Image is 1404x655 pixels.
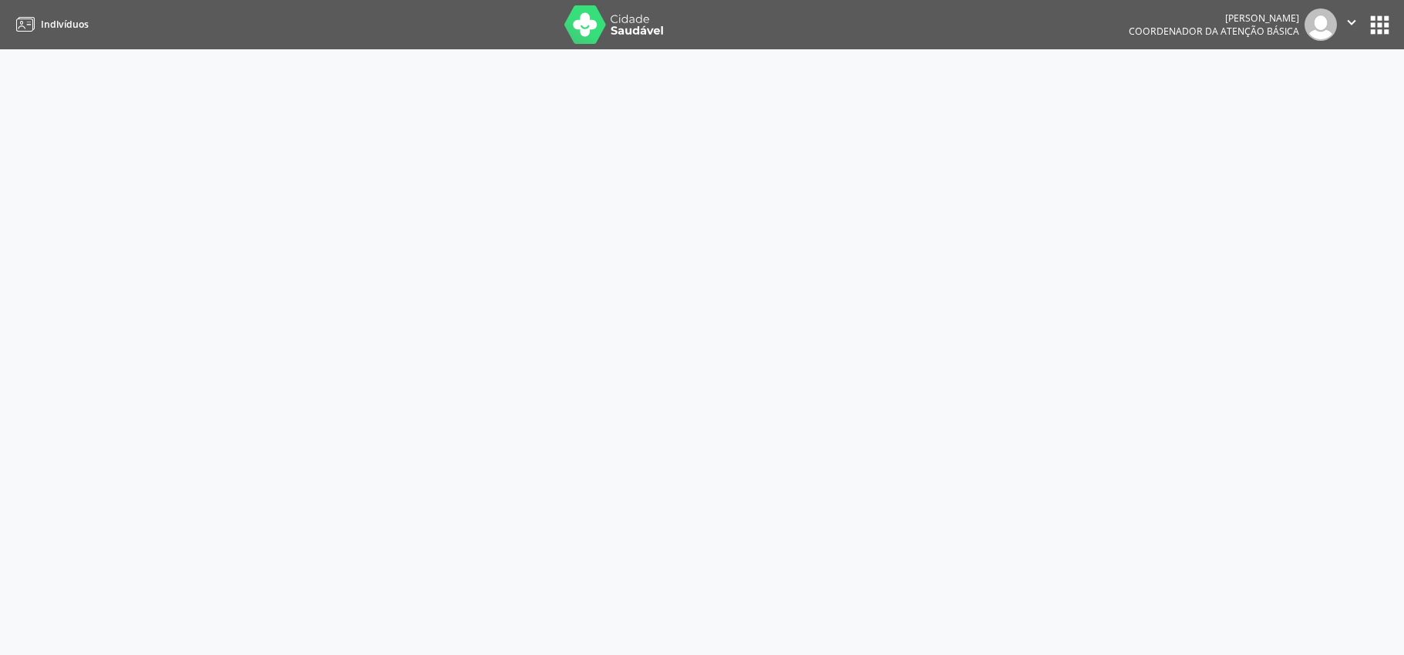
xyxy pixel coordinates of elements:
[1129,25,1299,38] span: Coordenador da Atenção Básica
[1343,14,1360,31] i: 
[1129,12,1299,25] div: [PERSON_NAME]
[1305,8,1337,41] img: img
[1366,12,1393,39] button: apps
[1337,8,1366,41] button: 
[41,18,89,31] span: Indivíduos
[11,12,89,37] a: Indivíduos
